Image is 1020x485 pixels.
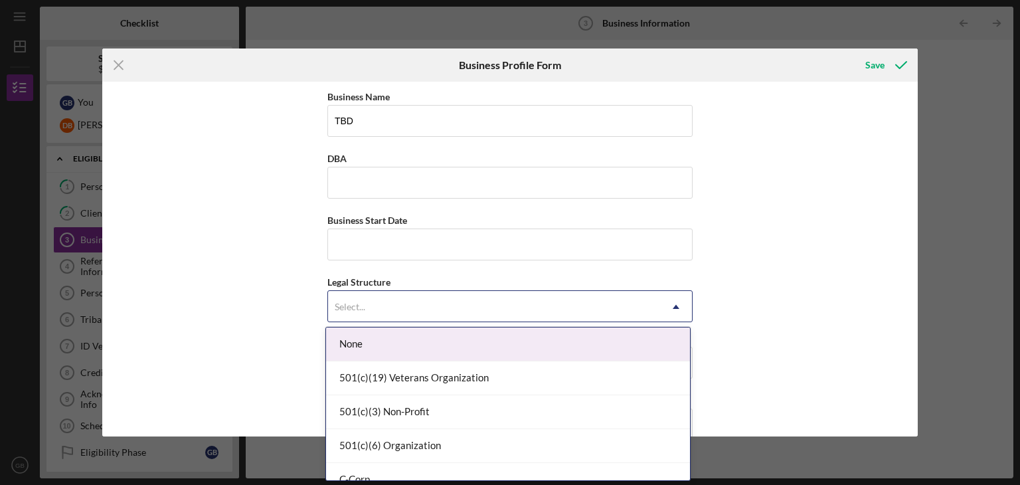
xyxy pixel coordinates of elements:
[327,91,390,102] label: Business Name
[326,361,690,395] div: 501(c)(19) Veterans Organization
[326,328,690,361] div: None
[459,59,561,71] h6: Business Profile Form
[865,52,885,78] div: Save
[327,153,347,164] label: DBA
[327,215,407,226] label: Business Start Date
[326,395,690,429] div: 501(c)(3) Non-Profit
[335,302,365,312] div: Select...
[326,429,690,463] div: 501(c)(6) Organization
[852,52,918,78] button: Save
